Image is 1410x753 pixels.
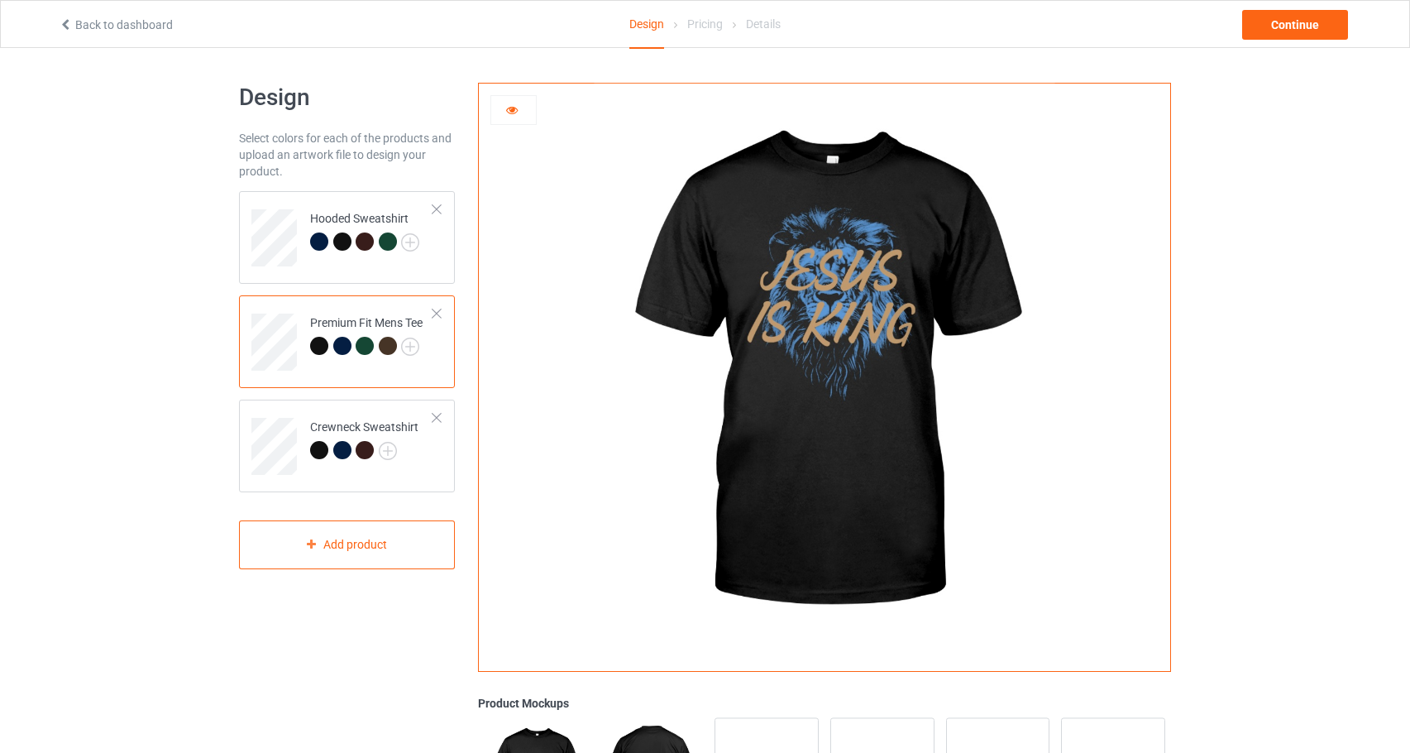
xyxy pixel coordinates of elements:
[310,210,419,250] div: Hooded Sweatshirt
[239,400,455,492] div: Crewneck Sweatshirt
[687,1,723,47] div: Pricing
[239,83,455,113] h1: Design
[239,520,455,569] div: Add product
[401,233,419,252] img: svg+xml;base64,PD94bWwgdmVyc2lvbj0iMS4wIiBlbmNvZGluZz0iVVRGLTgiPz4KPHN2ZyB3aWR0aD0iMjJweCIgaGVpZ2...
[1242,10,1348,40] div: Continue
[629,1,664,49] div: Design
[478,695,1171,712] div: Product Mockups
[379,442,397,460] img: svg+xml;base64,PD94bWwgdmVyc2lvbj0iMS4wIiBlbmNvZGluZz0iVVRGLTgiPz4KPHN2ZyB3aWR0aD0iMjJweCIgaGVpZ2...
[239,130,455,180] div: Select colors for each of the products and upload an artwork file to design your product.
[59,18,173,31] a: Back to dashboard
[746,1,781,47] div: Details
[310,314,423,354] div: Premium Fit Mens Tee
[310,419,418,458] div: Crewneck Sweatshirt
[239,295,455,388] div: Premium Fit Mens Tee
[401,338,419,356] img: svg+xml;base64,PD94bWwgdmVyc2lvbj0iMS4wIiBlbmNvZGluZz0iVVRGLTgiPz4KPHN2ZyB3aWR0aD0iMjJweCIgaGVpZ2...
[239,191,455,284] div: Hooded Sweatshirt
